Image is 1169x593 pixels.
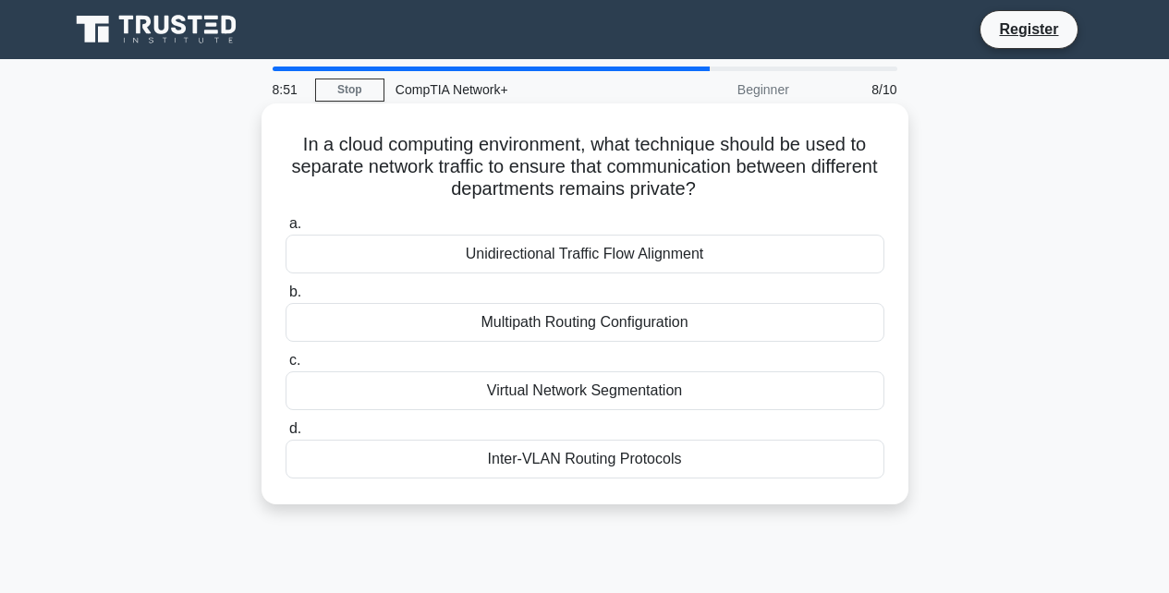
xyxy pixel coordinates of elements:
[284,133,886,201] h5: In a cloud computing environment, what technique should be used to separate network traffic to en...
[289,215,301,231] span: a.
[289,420,301,436] span: d.
[289,352,300,368] span: c.
[286,235,884,273] div: Unidirectional Traffic Flow Alignment
[286,371,884,410] div: Virtual Network Segmentation
[315,79,384,102] a: Stop
[286,303,884,342] div: Multipath Routing Configuration
[262,71,315,108] div: 8:51
[289,284,301,299] span: b.
[639,71,800,108] div: Beginner
[800,71,908,108] div: 8/10
[286,440,884,478] div: Inter-VLAN Routing Protocols
[988,18,1069,41] a: Register
[384,71,639,108] div: CompTIA Network+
